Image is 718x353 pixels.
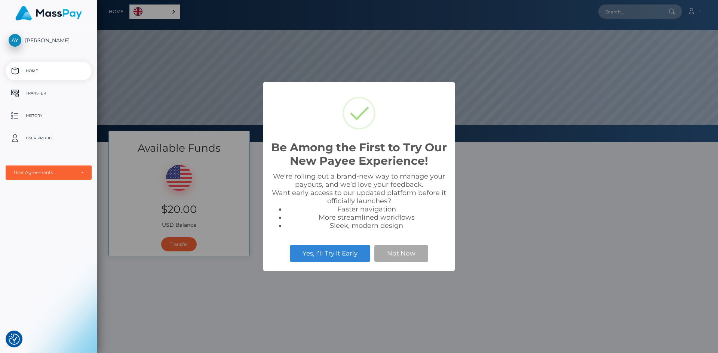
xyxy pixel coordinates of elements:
p: History [9,110,89,121]
p: User Profile [9,133,89,144]
p: Home [9,65,89,77]
button: Yes, I’ll Try It Early [290,245,370,261]
img: MassPay [15,6,82,21]
span: [PERSON_NAME] [6,37,92,44]
p: Transfer [9,88,89,99]
button: Not Now [374,245,428,261]
button: Consent Preferences [9,334,20,345]
div: We're rolling out a brand-new way to manage your payouts, and we’d love your feedback. Want early... [271,172,447,230]
img: Revisit consent button [9,334,20,345]
li: Sleek, modern design [286,222,447,230]
h2: Be Among the First to Try Our New Payee Experience! [271,141,447,168]
li: More streamlined workflows [286,213,447,222]
div: User Agreements [14,170,75,176]
li: Faster navigation [286,205,447,213]
button: User Agreements [6,165,92,180]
